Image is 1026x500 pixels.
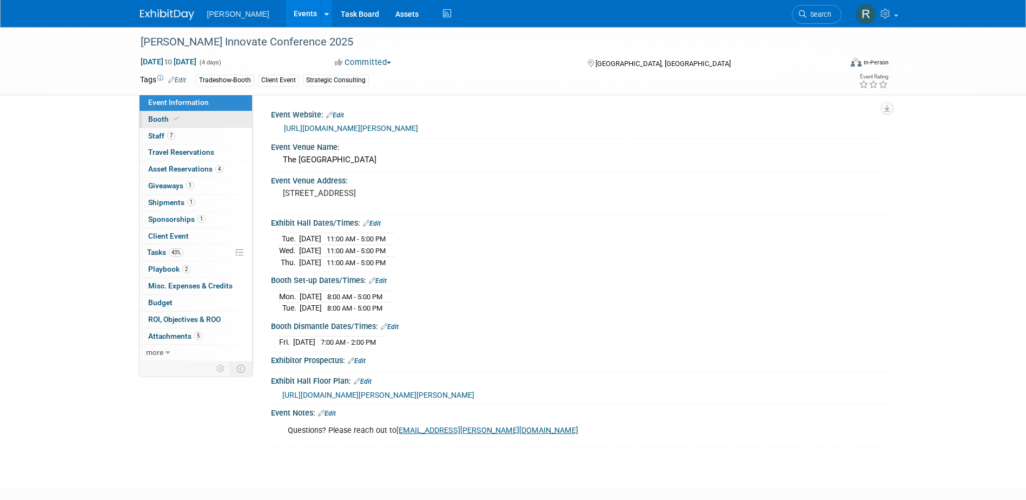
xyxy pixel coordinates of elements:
[271,405,886,419] div: Event Notes:
[271,139,886,153] div: Event Venue Name:
[271,107,886,121] div: Event Website:
[140,228,252,245] a: Client Event
[293,337,315,348] td: [DATE]
[279,337,293,348] td: Fri.
[148,98,209,107] span: Event Information
[169,248,183,256] span: 43%
[140,57,197,67] span: [DATE] [DATE]
[851,58,862,67] img: Format-Inperson.png
[148,315,221,324] span: ROI, Objectives & ROO
[271,373,886,387] div: Exhibit Hall Floor Plan:
[778,56,889,73] div: Event Format
[279,302,300,314] td: Tue.
[354,378,372,385] a: Edit
[327,304,382,312] span: 8:00 AM - 5:00 PM
[369,277,387,285] a: Edit
[140,195,252,211] a: Shipments1
[300,291,322,302] td: [DATE]
[303,75,369,86] div: Strategic Consulting
[215,165,223,173] span: 4
[279,291,300,302] td: Mon.
[187,198,195,206] span: 1
[148,115,181,123] span: Booth
[271,215,886,229] div: Exhibit Hall Dates/Times:
[186,181,194,189] span: 1
[279,152,878,168] div: The [GEOGRAPHIC_DATA]
[140,128,252,144] a: Staff7
[140,9,194,20] img: ExhibitDay
[148,181,194,190] span: Giveaways
[196,75,254,86] div: Tradeshow-Booth
[318,410,336,417] a: Edit
[163,57,174,66] span: to
[147,248,183,256] span: Tasks
[327,235,386,243] span: 11:00 AM - 5:00 PM
[321,338,376,346] span: 7:00 AM - 2:00 PM
[148,131,175,140] span: Staff
[331,57,395,68] button: Committed
[140,245,252,261] a: Tasks43%
[859,74,888,80] div: Event Rating
[174,116,179,122] i: Booth reservation complete
[326,111,344,119] a: Edit
[168,76,186,84] a: Edit
[140,144,252,161] a: Travel Reservations
[327,247,386,255] span: 11:00 AM - 5:00 PM
[271,173,886,186] div: Event Venue Address:
[148,148,214,156] span: Travel Reservations
[271,272,886,286] div: Booth Set-up Dates/Times:
[279,233,299,245] td: Tue.
[194,332,202,340] span: 5
[363,220,381,227] a: Edit
[146,348,163,357] span: more
[148,198,195,207] span: Shipments
[806,10,831,18] span: Search
[148,265,190,273] span: Playbook
[140,328,252,345] a: Attachments5
[348,357,366,365] a: Edit
[595,60,731,68] span: [GEOGRAPHIC_DATA], [GEOGRAPHIC_DATA]
[148,298,173,307] span: Budget
[140,278,252,294] a: Misc. Expenses & Credits
[863,58,889,67] div: In-Person
[283,188,515,198] pre: [STREET_ADDRESS]
[381,323,399,331] a: Edit
[140,261,252,278] a: Playbook2
[140,95,252,111] a: Event Information
[856,4,876,24] img: Rebecca Deis
[279,245,299,257] td: Wed.
[167,131,175,140] span: 7
[211,361,230,376] td: Personalize Event Tab Strip
[271,318,886,332] div: Booth Dismantle Dates/Times:
[207,10,269,18] span: [PERSON_NAME]
[197,215,206,223] span: 1
[299,233,321,245] td: [DATE]
[140,212,252,228] a: Sponsorships1
[198,59,221,66] span: (4 days)
[327,259,386,267] span: 11:00 AM - 5:00 PM
[148,332,202,340] span: Attachments
[137,32,825,52] div: [PERSON_NAME] Innovate Conference 2025
[279,256,299,268] td: Thu.
[280,420,767,442] div: Questions? Please reach out to
[300,302,322,314] td: [DATE]
[148,281,233,290] span: Misc. Expenses & Credits
[148,215,206,223] span: Sponsorships
[258,75,299,86] div: Client Event
[284,124,418,133] a: [URL][DOMAIN_NAME][PERSON_NAME]
[792,5,842,24] a: Search
[282,391,474,399] a: [URL][DOMAIN_NAME][PERSON_NAME][PERSON_NAME]
[140,178,252,194] a: Giveaways1
[140,312,252,328] a: ROI, Objectives & ROO
[148,232,189,240] span: Client Event
[396,426,578,435] a: [EMAIL_ADDRESS][PERSON_NAME][DOMAIN_NAME]
[327,293,382,301] span: 8:00 AM - 5:00 PM
[140,111,252,128] a: Booth
[140,161,252,177] a: Asset Reservations4
[140,74,186,87] td: Tags
[182,265,190,273] span: 2
[271,352,886,366] div: Exhibitor Prospectus:
[230,361,252,376] td: Toggle Event Tabs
